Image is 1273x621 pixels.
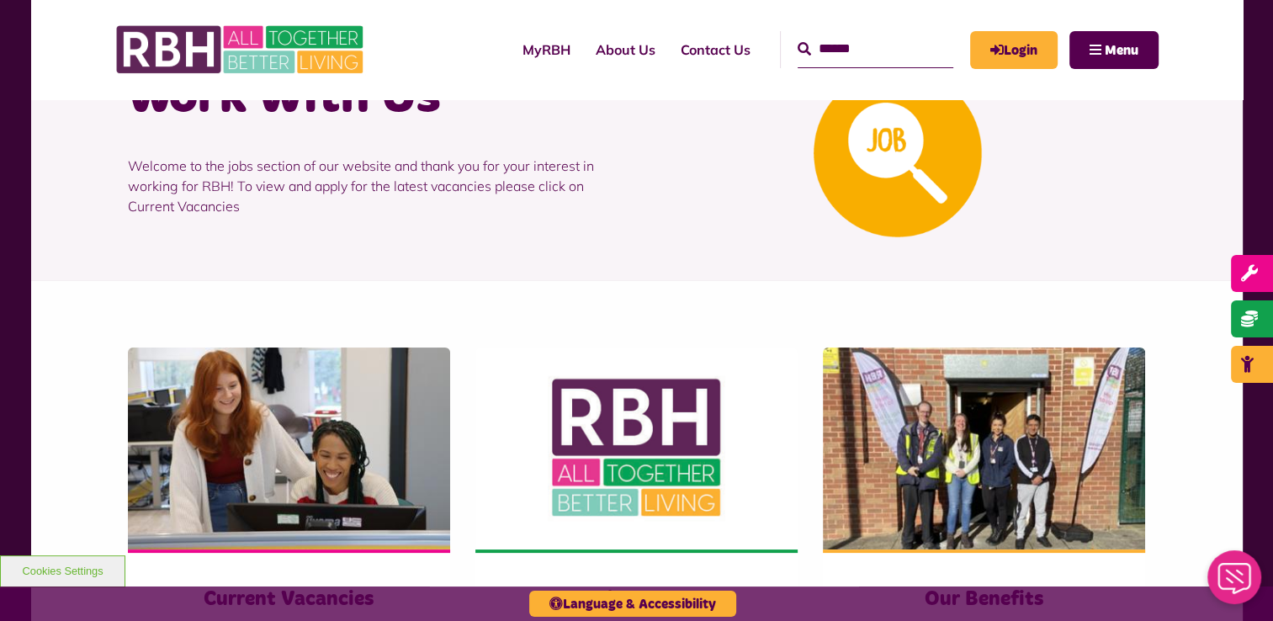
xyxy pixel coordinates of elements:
button: Navigation [1069,31,1159,69]
span: Menu [1105,44,1138,57]
img: IMG 1470 [128,348,450,549]
p: Welcome to the jobs section of our website and thank you for your interest in working for RBH! To... [128,130,624,241]
a: Contact Us [668,27,763,72]
a: About Us [583,27,668,72]
img: Looking For A Job [814,69,982,237]
img: RBH Logo Social Media 480X360 (1) [475,348,798,549]
iframe: Netcall Web Assistant for live chat [1197,545,1273,621]
img: RBH [115,17,368,82]
button: Language & Accessibility [529,591,736,617]
a: MyRBH [970,31,1058,69]
a: MyRBH [510,27,583,72]
img: Dropinfreehold2 [823,348,1145,549]
input: Search [798,31,953,67]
